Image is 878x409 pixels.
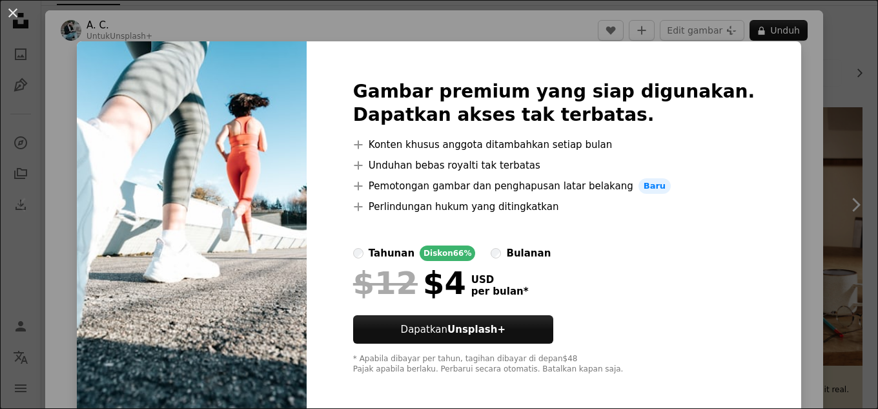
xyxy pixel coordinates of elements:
div: * Apabila dibayar per tahun, tagihan dibayar di depan $48 Pajak apabila berlaku. Perbarui secara ... [353,354,755,375]
div: bulanan [506,246,551,261]
li: Unduhan bebas royalti tak terbatas [353,158,755,173]
li: Pemotongan gambar dan penghapusan latar belakang [353,178,755,194]
div: $4 [353,266,466,300]
li: Konten khusus anggota ditambahkan setiap bulan [353,137,755,152]
div: Diskon 66% [420,246,475,261]
div: tahunan [369,246,414,261]
span: per bulan * [471,286,529,297]
span: Baru [638,178,671,194]
h2: Gambar premium yang siap digunakan. Dapatkan akses tak terbatas. [353,80,755,127]
strong: Unsplash+ [447,324,505,335]
span: USD [471,274,529,286]
li: Perlindungan hukum yang ditingkatkan [353,199,755,215]
button: DapatkanUnsplash+ [353,315,553,344]
input: bulanan [491,248,501,258]
span: $12 [353,266,418,300]
input: tahunanDiskon66% [353,248,363,258]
